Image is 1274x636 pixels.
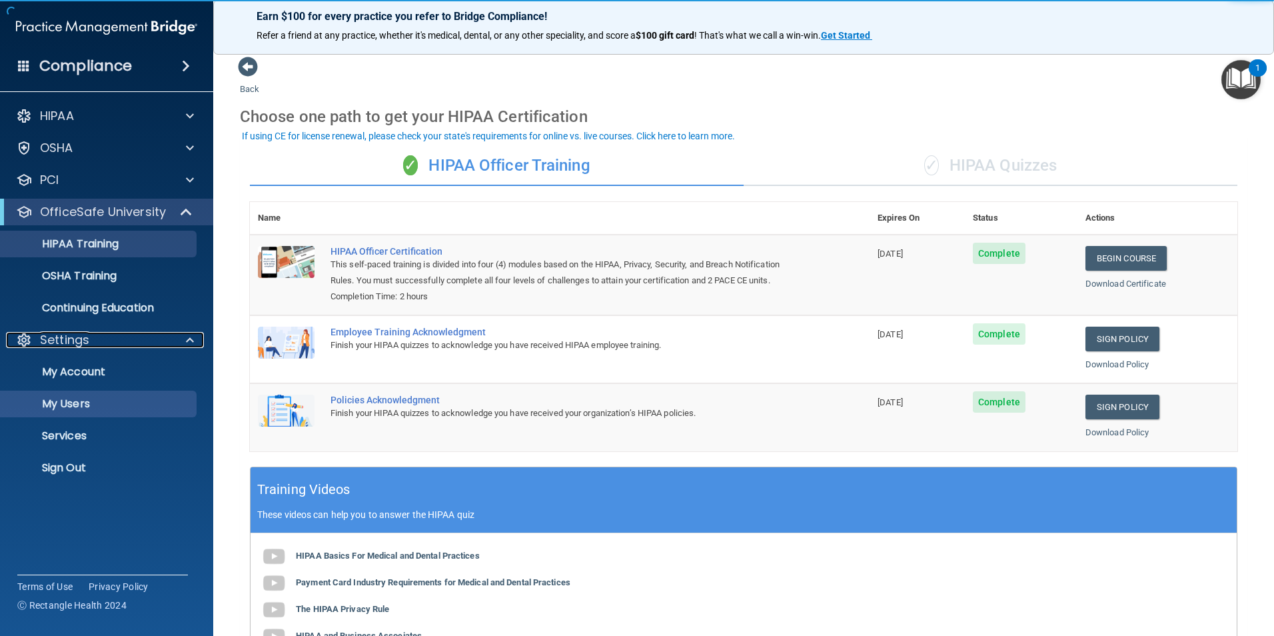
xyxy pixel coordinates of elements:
a: OfficeSafe University [16,204,193,220]
a: Sign Policy [1085,395,1159,419]
p: These videos can help you to answer the HIPAA quiz [257,509,1230,520]
span: Refer a friend at any practice, whether it's medical, dental, or any other speciality, and score a [257,30,636,41]
a: Terms of Use [17,580,73,593]
p: My Users [9,397,191,411]
button: If using CE for license renewal, please check your state's requirements for online vs. live cours... [240,129,737,143]
strong: $100 gift card [636,30,694,41]
th: Actions [1077,202,1237,235]
img: gray_youtube_icon.38fcd6cc.png [261,543,287,570]
a: Begin Course [1085,246,1167,271]
h5: Training Videos [257,478,350,501]
p: Continuing Education [9,301,191,315]
a: OSHA [16,140,194,156]
a: Settings [16,332,194,348]
span: [DATE] [878,329,903,339]
a: HIPAA Officer Certification [330,246,803,257]
strong: Get Started [821,30,870,41]
span: ✓ [924,155,939,175]
p: HIPAA [40,108,74,124]
p: HIPAA Training [9,237,119,251]
div: Completion Time: 2 hours [330,289,803,305]
span: [DATE] [878,249,903,259]
p: Services [9,429,191,443]
div: Finish your HIPAA quizzes to acknowledge you have received HIPAA employee training. [330,337,803,353]
span: Complete [973,391,1025,413]
div: Employee Training Acknowledgment [330,327,803,337]
p: PCI [40,172,59,188]
a: Download Policy [1085,427,1149,437]
a: HIPAA [16,108,194,124]
span: Ⓒ Rectangle Health 2024 [17,599,127,612]
button: Open Resource Center, 1 new notification [1221,60,1261,99]
div: HIPAA Quizzes [744,146,1237,186]
a: Download Policy [1085,359,1149,369]
p: Sign Out [9,461,191,475]
h4: Compliance [39,57,132,75]
a: Get Started [821,30,872,41]
div: Finish your HIPAA quizzes to acknowledge you have received your organization’s HIPAA policies. [330,405,803,421]
p: Earn $100 for every practice you refer to Bridge Compliance! [257,10,1231,23]
b: Payment Card Industry Requirements for Medical and Dental Practices [296,577,570,587]
span: ✓ [403,155,418,175]
div: Choose one path to get your HIPAA Certification [240,97,1247,136]
div: Policies Acknowledgment [330,395,803,405]
a: PCI [16,172,194,188]
img: PMB logo [16,14,197,41]
span: Complete [973,323,1025,345]
p: OfficeSafe University [40,204,166,220]
div: This self-paced training is divided into four (4) modules based on the HIPAA, Privacy, Security, ... [330,257,803,289]
span: Complete [973,243,1025,264]
div: 1 [1255,68,1260,85]
b: The HIPAA Privacy Rule [296,604,389,614]
a: Sign Policy [1085,327,1159,351]
p: OSHA Training [9,269,117,283]
b: HIPAA Basics For Medical and Dental Practices [296,551,480,561]
a: Download Certificate [1085,279,1166,289]
a: Privacy Policy [89,580,149,593]
span: ! That's what we call a win-win. [694,30,821,41]
div: HIPAA Officer Training [250,146,744,186]
p: OSHA [40,140,73,156]
img: gray_youtube_icon.38fcd6cc.png [261,597,287,623]
img: gray_youtube_icon.38fcd6cc.png [261,570,287,597]
th: Name [250,202,322,235]
div: If using CE for license renewal, please check your state's requirements for online vs. live cours... [242,131,735,141]
span: [DATE] [878,397,903,407]
th: Status [965,202,1077,235]
p: Settings [40,332,89,348]
a: Back [240,68,259,94]
p: My Account [9,365,191,379]
th: Expires On [870,202,965,235]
